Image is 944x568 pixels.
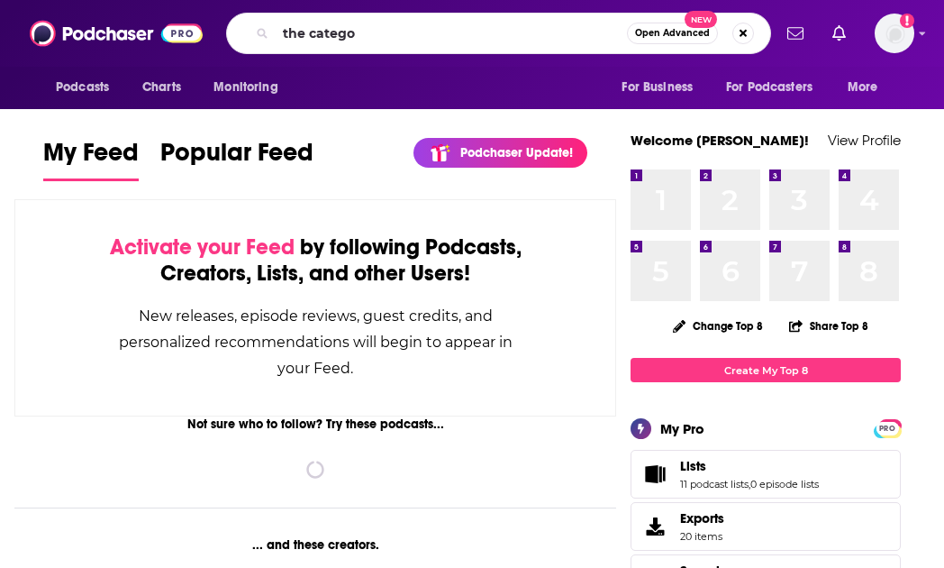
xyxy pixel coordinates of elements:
[825,18,853,49] a: Show notifications dropdown
[726,75,812,100] span: For Podcasters
[14,537,616,553] div: ... and these creators.
[110,234,295,261] span: Activate your Feed
[835,70,901,105] button: open menu
[43,70,132,105] button: open menu
[680,458,819,474] a: Lists
[43,137,139,181] a: My Feed
[848,75,878,100] span: More
[680,458,706,474] span: Lists
[631,502,901,551] a: Exports
[662,315,774,337] button: Change Top 8
[160,137,313,179] span: Popular Feed
[43,137,139,179] span: My Feed
[876,421,898,435] a: PRO
[637,514,673,539] span: Exports
[900,14,914,28] svg: Add a profile image
[56,75,109,100] span: Podcasts
[875,14,914,53] img: User Profile
[750,478,819,490] a: 0 episode lists
[875,14,914,53] button: Show profile menu
[213,75,277,100] span: Monitoring
[780,18,811,49] a: Show notifications dropdown
[14,417,616,432] div: Not sure who to follow? Try these podcasts...
[714,70,839,105] button: open menu
[105,234,525,287] div: by following Podcasts, Creators, Lists, and other Users!
[226,13,771,54] div: Search podcasts, credits, & more...
[160,137,313,181] a: Popular Feed
[631,358,901,382] a: Create My Top 8
[680,530,724,543] span: 20 items
[680,478,749,490] a: 11 podcast lists
[637,462,673,487] a: Lists
[685,11,717,28] span: New
[828,132,901,149] a: View Profile
[131,70,192,105] a: Charts
[627,23,718,44] button: Open AdvancedNew
[680,510,724,527] span: Exports
[609,70,715,105] button: open menu
[631,450,901,499] span: Lists
[201,70,301,105] button: open menu
[460,145,573,160] p: Podchaser Update!
[631,132,809,149] a: Welcome [PERSON_NAME]!
[749,478,750,490] span: ,
[788,308,869,344] button: Share Top 8
[30,16,203,50] img: Podchaser - Follow, Share and Rate Podcasts
[660,420,704,437] div: My Pro
[635,29,710,38] span: Open Advanced
[105,303,525,381] div: New releases, episode reviews, guest credits, and personalized recommendations will begin to appe...
[276,19,627,48] input: Search podcasts, credits, & more...
[875,14,914,53] span: Logged in as eringalloway
[142,75,181,100] span: Charts
[622,75,693,100] span: For Business
[876,422,898,435] span: PRO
